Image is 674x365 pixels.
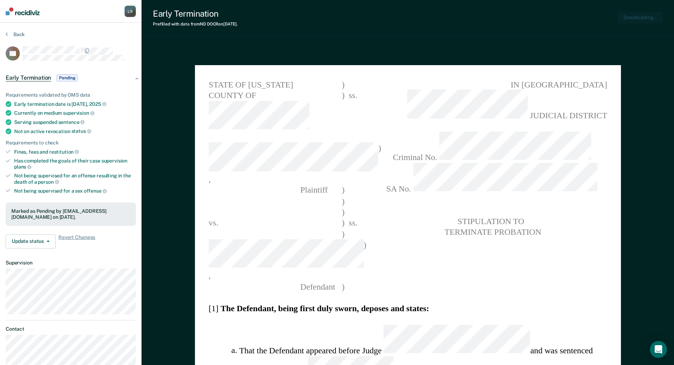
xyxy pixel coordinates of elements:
div: Not being supervised for a sex [14,188,136,194]
span: Revert Changes [58,234,95,249]
span: ) [341,206,344,217]
button: LR [125,6,136,17]
span: Criminal No. [376,132,607,163]
span: person [38,179,59,185]
span: supervision [63,110,94,116]
span: ss. [344,217,361,228]
div: Not on active revocation [14,128,136,135]
button: Update status [6,234,56,249]
span: Plaintiff [208,186,327,195]
span: plans [14,164,31,170]
button: Downloading... [618,12,663,23]
div: Requirements validated by OMS data [6,92,136,98]
span: COUNTY OF [208,90,341,132]
img: Recidiviz [6,7,40,15]
span: Early Termination [6,74,51,81]
div: Serving suspended [14,119,136,125]
div: Has completed the goals of their case supervision [14,158,136,170]
span: restitution [49,149,79,155]
span: ) [341,79,344,90]
span: STATE OF [US_STATE] [208,79,341,90]
span: ) [341,90,344,132]
span: ) [341,185,344,196]
span: vs. [208,218,218,227]
div: Not being supervised for an offense resulting in the death of a [14,173,136,185]
dt: Contact [6,326,136,332]
span: ) [341,228,344,239]
section: [1] [208,303,607,314]
span: sentence [58,119,85,125]
div: Fines, fees and [14,149,136,155]
span: SA No. [376,163,607,194]
span: ) [341,217,344,228]
span: Defendant [208,282,335,291]
div: Marked as Pending by [EMAIL_ADDRESS][DOMAIN_NAME] on [DATE]. [11,208,130,220]
span: offense [84,188,107,194]
span: , [208,239,363,281]
strong: The Defendant, being first duly sworn, deposes and states: [220,304,429,313]
button: Back [6,31,25,38]
div: Requirements to check [6,140,136,146]
div: Prefilled with data from ND DOCR on [DATE] . [153,22,238,27]
div: Early Termination [153,8,238,19]
span: ss. [344,90,361,132]
span: IN [GEOGRAPHIC_DATA] [376,79,607,90]
div: Open Intercom Messenger [650,341,667,358]
span: , [208,143,378,184]
pre: STIPULATION TO TERMINATE PROBATION [376,216,607,238]
dt: Supervision [6,260,136,266]
span: Pending [57,74,78,81]
span: status [71,128,91,134]
div: L R [125,6,136,17]
span: 2025 [89,101,106,107]
span: ) [363,239,366,281]
div: Currently on medium [14,110,136,116]
div: Early termination date is [DATE], [14,101,136,107]
span: ) [341,195,344,206]
span: ) [341,281,344,292]
span: JUDICIAL DISTRICT [376,90,607,121]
